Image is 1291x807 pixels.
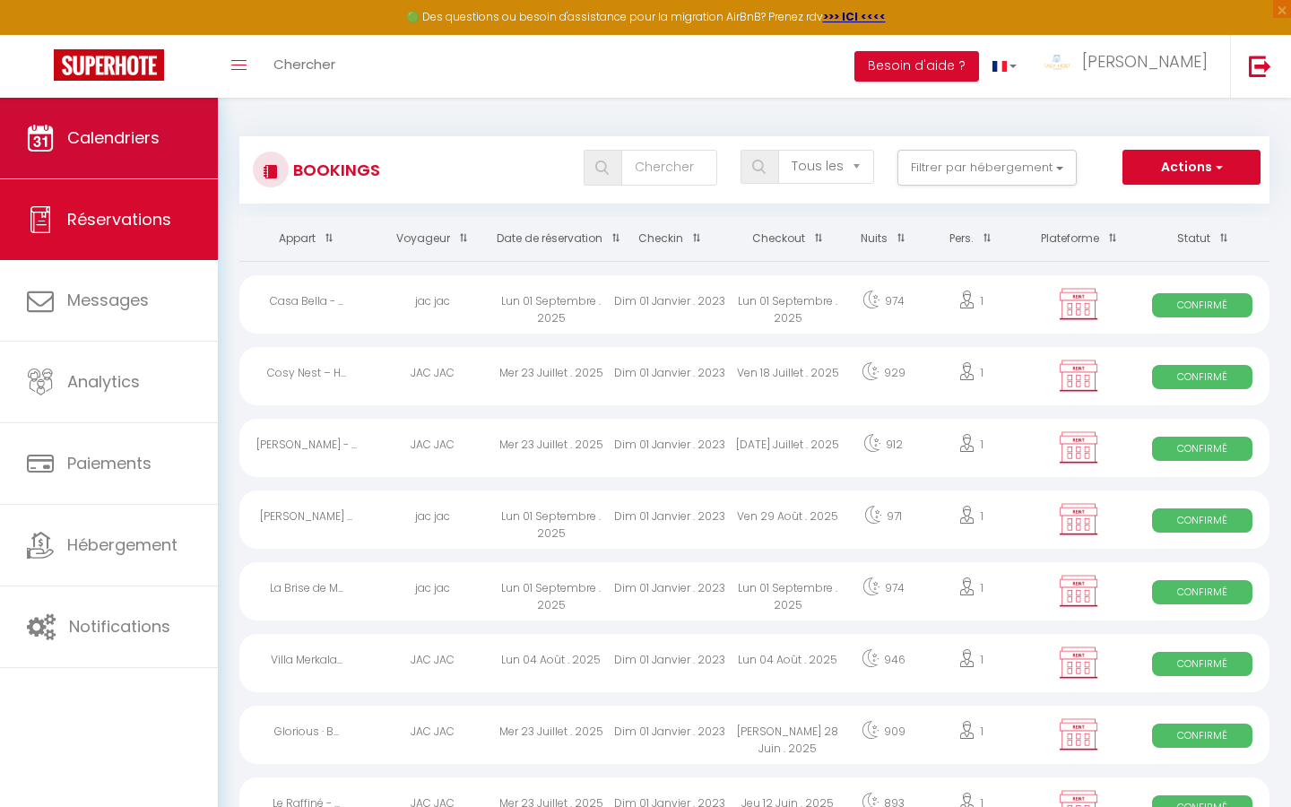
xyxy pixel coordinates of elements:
[492,217,611,261] th: Sort by booking date
[729,217,847,261] th: Sort by checkout
[897,150,1077,186] button: Filtrer par hébergement
[289,150,380,190] h3: Bookings
[67,534,178,556] span: Hébergement
[847,217,919,261] th: Sort by nights
[919,217,1022,261] th: Sort by people
[1022,217,1135,261] th: Sort by channel
[621,150,717,186] input: Chercher
[1044,55,1070,70] img: ...
[273,55,335,74] span: Chercher
[54,49,164,81] img: Super Booking
[1030,35,1230,98] a: ... [PERSON_NAME]
[260,35,349,98] a: Chercher
[1082,50,1208,73] span: [PERSON_NAME]
[1122,150,1261,186] button: Actions
[854,51,979,82] button: Besoin d'aide ?
[67,289,149,311] span: Messages
[823,9,886,24] a: >>> ICI <<<<
[239,217,373,261] th: Sort by rentals
[67,370,140,393] span: Analytics
[611,217,729,261] th: Sort by checkin
[67,452,152,474] span: Paiements
[373,217,491,261] th: Sort by guest
[67,208,171,230] span: Réservations
[1136,217,1269,261] th: Sort by status
[1249,55,1271,77] img: logout
[69,615,170,638] span: Notifications
[67,126,160,149] span: Calendriers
